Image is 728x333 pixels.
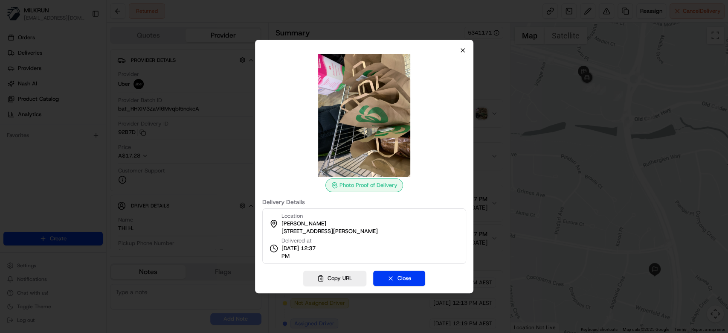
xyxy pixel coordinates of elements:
[373,271,425,286] button: Close
[281,237,320,245] span: Delivered at
[303,271,366,286] button: Copy URL
[281,245,320,260] span: [DATE] 12:37 PM
[262,199,466,205] label: Delivery Details
[281,212,302,220] span: Location
[303,54,426,177] img: photo_proof_of_delivery image
[281,228,377,235] span: [STREET_ADDRESS][PERSON_NAME]
[281,220,326,228] span: [PERSON_NAME]
[325,178,403,192] div: Photo Proof of Delivery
